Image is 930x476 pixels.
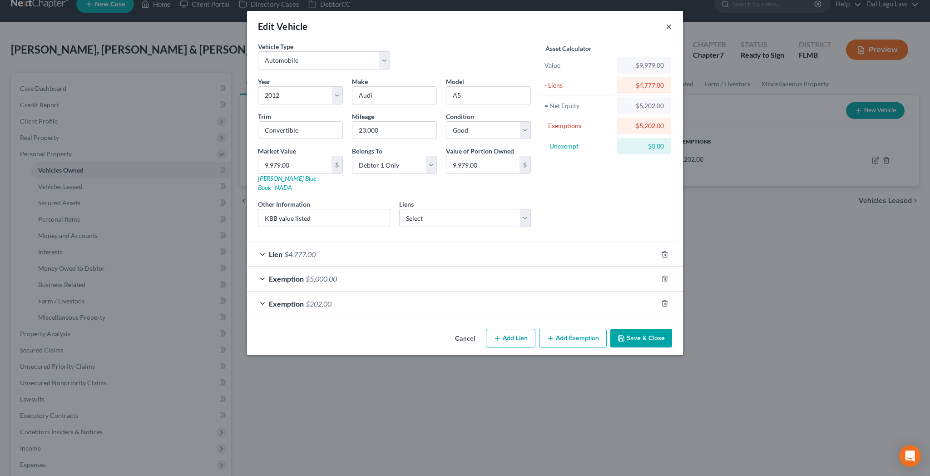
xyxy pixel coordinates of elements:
span: Exemption [269,299,304,308]
label: Other Information [258,199,310,209]
button: × [666,21,672,32]
div: $0.00 [624,142,664,151]
div: Open Intercom Messenger [899,445,921,467]
span: Exemption [269,274,304,283]
input: (optional) [258,209,390,227]
button: Cancel [448,330,482,348]
input: ex. Nissan [352,87,436,104]
span: Lien [269,250,282,258]
span: $4,777.00 [284,250,316,258]
label: Year [258,77,271,86]
input: 0.00 [258,156,331,174]
label: Value of Portion Owned [446,146,514,156]
span: Belongs To [352,147,382,155]
div: $9,979.00 [624,61,664,70]
label: Vehicle Type [258,42,293,51]
div: - Liens [544,81,613,90]
span: $202.00 [306,299,331,308]
div: = Net Equity [544,101,613,110]
label: Trim [258,112,271,121]
label: Condition [446,112,474,121]
a: [PERSON_NAME] Blue Book [258,174,316,191]
a: NADA [275,183,292,191]
button: Save & Close [610,329,672,348]
label: Liens [399,199,414,209]
div: = Unexempt [544,142,613,151]
span: Make [352,78,368,85]
label: Asset Calculator [545,44,592,53]
div: $ [519,156,530,174]
input: ex. Altima [446,87,530,104]
span: $5,000.00 [306,274,337,283]
div: - Exemptions [544,121,613,130]
div: $4,777.00 [624,81,664,90]
button: Add Lien [486,329,535,348]
input: 0.00 [446,156,519,174]
button: Add Exemption [539,329,607,348]
div: $ [331,156,342,174]
input: ex. LS, LT, etc [258,122,342,139]
input: -- [352,122,436,139]
label: Market Value [258,146,296,156]
label: Model [446,77,464,86]
div: $5,202.00 [624,101,664,110]
div: Value [544,61,613,70]
div: $5,202.00 [624,121,664,130]
div: Edit Vehicle [258,20,308,33]
label: Mileage [352,112,374,121]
